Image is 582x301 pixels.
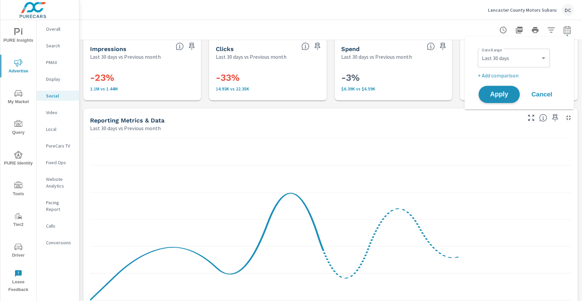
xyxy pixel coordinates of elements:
button: Cancel [522,86,562,103]
span: Leave Feedback [2,270,34,294]
div: Video [37,107,79,117]
p: PMAX [46,59,74,66]
span: Save this to your personalized report [312,41,323,52]
h5: Clicks [216,45,234,52]
p: Display [46,76,74,82]
div: Pacing Report [37,198,79,214]
p: + Add comparison [478,71,563,79]
div: DC [562,4,574,16]
p: Conversions [46,239,74,246]
p: 14,930 vs 22,349 [216,86,320,91]
p: 1,101,499 vs 1,436,153 [90,86,194,91]
p: Website Analytics [46,176,74,189]
span: PURE Insights [2,28,34,44]
div: Calls [37,221,79,231]
span: Tools [2,182,34,198]
div: PMAX [37,57,79,67]
div: Local [37,124,79,134]
span: The number of times an ad was clicked by a consumer. [302,42,310,50]
button: "Export Report to PDF" [513,23,526,37]
h5: Reporting Metrics & Data [90,117,164,124]
div: Conversions [37,238,79,248]
div: Website Analytics [37,174,79,191]
span: The amount of money spent on advertising during the period. [427,42,435,50]
span: Save this to your personalized report [186,41,197,52]
p: Last 30 days vs Previous month [90,124,161,132]
div: Social [37,91,79,101]
h3: -23% [90,72,194,83]
span: Query [2,120,34,136]
p: Calls [46,223,74,229]
p: Last 30 days vs Previous month [90,53,161,61]
span: Driver [2,243,34,259]
p: Pacing Report [46,199,74,213]
button: Make Fullscreen [526,112,537,123]
p: Overall [46,26,74,32]
p: Lancaster County Motors Subaru [488,7,557,13]
button: Print Report [529,23,542,37]
div: Search [37,41,79,51]
button: Apply [479,86,520,103]
span: Understand Social data over time and see how metrics compare to each other. [539,114,547,122]
h3: -3% [342,72,446,83]
button: Select Date Range [561,23,574,37]
p: Local [46,126,74,132]
div: Overall [37,24,79,34]
span: Apply [486,91,513,98]
button: Apply Filters [545,23,558,37]
span: PURE Identity [2,151,34,167]
p: PureCars TV [46,142,74,149]
p: Fixed Ops [46,159,74,166]
button: Minimize Widget [563,112,574,123]
span: The number of times an ad was shown on your behalf. [176,42,184,50]
span: Save this to your personalized report [550,112,561,123]
p: Last 30 days vs Previous month [342,53,412,61]
p: Video [46,109,74,116]
p: Social [46,92,74,99]
span: Advertise [2,59,34,75]
h3: -33% [216,72,320,83]
span: Save this to your personalized report [438,41,448,52]
div: PureCars TV [37,141,79,151]
div: nav menu [0,20,36,296]
div: Fixed Ops [37,158,79,168]
h5: Spend [342,45,360,52]
span: Tier2 [2,212,34,229]
span: Cancel [529,91,555,97]
p: $6,387 vs $6,595 [342,86,446,91]
h5: Impressions [90,45,126,52]
p: Search [46,42,74,49]
div: Display [37,74,79,84]
p: Last 30 days vs Previous month [216,53,286,61]
span: My Market [2,89,34,106]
